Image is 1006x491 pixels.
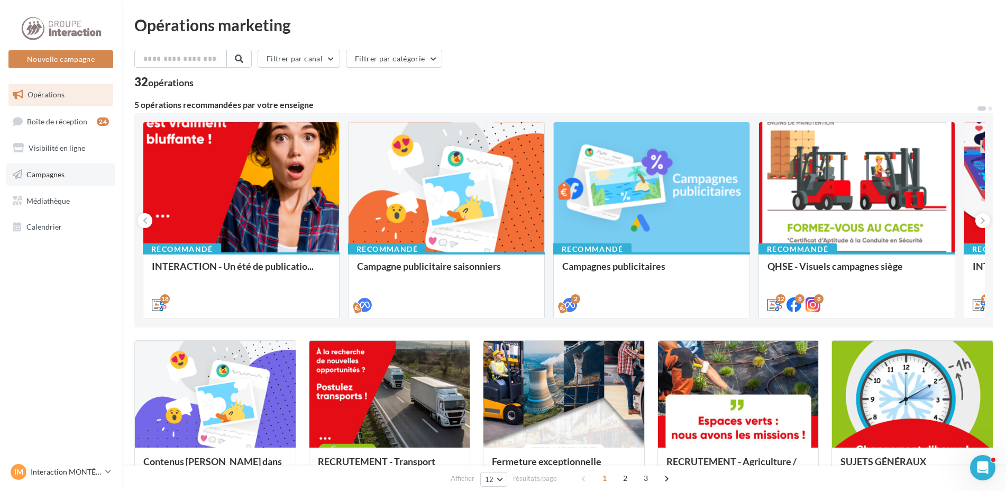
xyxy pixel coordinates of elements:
a: Médiathèque [6,190,115,212]
span: Campagnes [26,170,65,179]
div: Recommandé [758,243,837,255]
span: résultats/page [513,474,557,484]
span: IM [14,467,23,477]
span: Fermeture exceptionnelle [492,456,601,467]
div: 12 [981,294,991,304]
span: 2 [617,470,634,487]
iframe: Intercom live chat [970,455,995,480]
button: Filtrer par catégorie [346,50,442,68]
div: opérations [148,78,194,87]
span: SUJETS GÉNÉRAUX [840,456,926,467]
span: Campagne publicitaire saisonniers [357,260,501,272]
div: 24 [97,117,109,126]
span: Campagnes publicitaires [562,260,665,272]
a: Opérations [6,84,115,106]
span: Opérations [28,90,65,99]
span: Boîte de réception [27,116,87,125]
div: 18 [160,294,170,304]
button: Filtrer par canal [258,50,340,68]
span: 1 [596,470,613,487]
div: Opérations marketing [134,17,993,33]
span: Visibilité en ligne [29,143,85,152]
a: IM Interaction MONTÉLIMAR [8,462,113,482]
span: Médiathèque [26,196,70,205]
span: RECRUTEMENT - Transport [318,456,435,467]
div: 8 [814,294,824,304]
div: 12 [776,294,785,304]
div: 8 [795,294,804,304]
span: Afficher [451,474,474,484]
span: Calendrier [26,222,62,231]
div: Recommandé [553,243,632,255]
button: 12 [480,472,507,487]
div: 5 opérations recommandées par votre enseigne [134,101,976,109]
a: Visibilité en ligne [6,137,115,159]
div: Recommandé [348,243,426,255]
a: Boîte de réception24 [6,110,115,133]
span: 3 [637,470,654,487]
a: Calendrier [6,216,115,238]
a: Campagnes [6,163,115,186]
div: Recommandé [143,243,221,255]
div: 2 [571,294,580,304]
div: 32 [134,76,194,88]
span: QHSE - Visuels campagnes siège [767,260,903,272]
p: Interaction MONTÉLIMAR [31,467,101,477]
span: 12 [485,475,494,484]
span: INTERACTION - Un été de publicatio... [152,260,314,272]
button: Nouvelle campagne [8,50,113,68]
